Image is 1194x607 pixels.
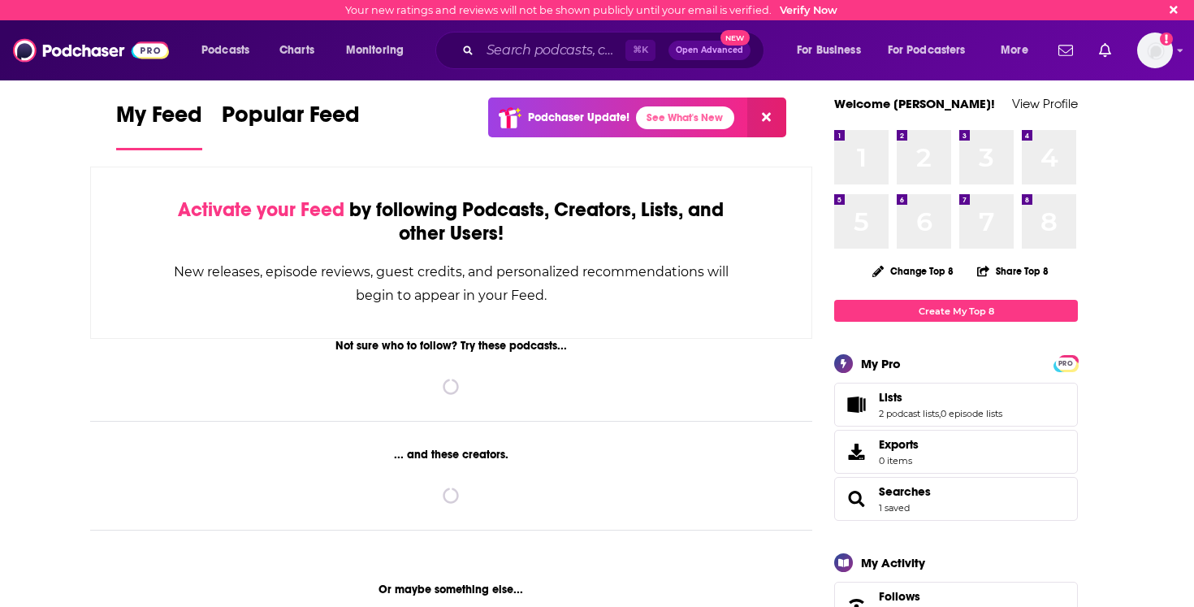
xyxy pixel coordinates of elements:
[201,39,249,62] span: Podcasts
[879,455,919,466] span: 0 items
[1012,96,1078,111] a: View Profile
[1056,357,1075,369] a: PRO
[222,101,360,138] span: Popular Feed
[834,383,1078,427] span: Lists
[1137,33,1173,68] button: Show profile menu
[785,37,881,63] button: open menu
[879,390,902,405] span: Lists
[879,484,931,499] a: Searches
[172,198,730,245] div: by following Podcasts, Creators, Lists, and other Users!
[90,583,812,596] div: Or maybe something else...
[676,46,743,54] span: Open Advanced
[840,488,872,510] a: Searches
[863,261,963,281] button: Change Top 8
[888,39,966,62] span: For Podcasters
[480,37,625,63] input: Search podcasts, credits, & more...
[1137,33,1173,68] span: Logged in as celadonmarketing
[269,37,324,63] a: Charts
[222,101,360,150] a: Popular Feed
[13,35,169,66] img: Podchaser - Follow, Share and Rate Podcasts
[178,197,344,222] span: Activate your Feed
[720,30,750,46] span: New
[1001,39,1028,62] span: More
[116,101,202,150] a: My Feed
[879,589,920,604] span: Follows
[834,96,995,111] a: Welcome [PERSON_NAME]!
[1160,33,1173,46] svg: Email not verified
[1052,37,1079,64] a: Show notifications dropdown
[834,300,1078,322] a: Create My Top 8
[172,260,730,307] div: New releases, episode reviews, guest credits, and personalized recommendations will begin to appe...
[989,37,1049,63] button: open menu
[861,555,925,570] div: My Activity
[625,40,655,61] span: ⌘ K
[840,393,872,416] a: Lists
[840,440,872,463] span: Exports
[345,4,837,16] div: Your new ratings and reviews will not be shown publicly until your email is verified.
[879,502,910,514] a: 1 saved
[90,448,812,462] div: ... and these creators.
[668,41,751,60] button: Open AdvancedNew
[90,339,812,353] div: Not sure who to follow? Try these podcasts...
[1092,37,1118,64] a: Show notifications dropdown
[1056,358,1075,370] span: PRO
[861,356,901,371] div: My Pro
[939,408,941,419] span: ,
[879,589,1028,604] a: Follows
[279,39,314,62] span: Charts
[877,37,989,63] button: open menu
[976,255,1049,287] button: Share Top 8
[797,39,861,62] span: For Business
[116,101,202,138] span: My Feed
[190,37,270,63] button: open menu
[335,37,425,63] button: open menu
[451,32,780,69] div: Search podcasts, credits, & more...
[636,106,734,129] a: See What's New
[879,408,939,419] a: 2 podcast lists
[834,430,1078,474] a: Exports
[941,408,1002,419] a: 0 episode lists
[780,4,837,16] a: Verify Now
[879,437,919,452] span: Exports
[879,390,1002,405] a: Lists
[1137,33,1173,68] img: User Profile
[834,477,1078,521] span: Searches
[528,111,629,124] p: Podchaser Update!
[346,39,404,62] span: Monitoring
